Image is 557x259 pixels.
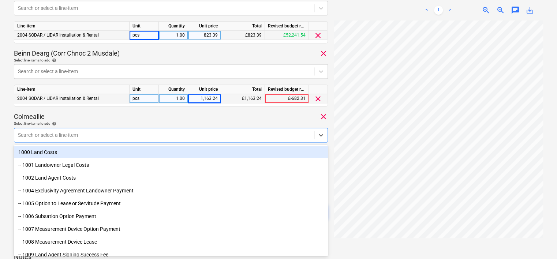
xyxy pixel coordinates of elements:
a: Next page [446,6,455,15]
span: help [51,121,56,126]
div: Revised budget remaining [265,85,309,94]
span: zoom_in [482,6,490,15]
div: £52,241.54 [265,31,309,40]
span: clear [319,49,328,58]
div: -- 1008 Measurement Device Lease [14,236,328,248]
div: -- 1002 Land Agent Costs [14,172,328,184]
div: pcs [130,94,159,103]
div: Unit [130,22,159,31]
div: Line-item [14,85,130,94]
div: Total [221,22,265,31]
a: Previous page [422,6,431,15]
a: Page 1 is your current page [434,6,443,15]
p: Beinn Dearg (Corr Chnoc 2 Musdale) [14,49,120,58]
div: 1,163.24 [191,94,218,103]
div: Unit [130,85,159,94]
div: Quantity [159,85,188,94]
div: -- 1007 Measurement Device Option Payment [14,223,328,235]
span: zoom_out [496,6,505,15]
span: clear [314,94,322,103]
div: Total [221,85,265,94]
div: £-682.31 [265,94,309,103]
p: Colmeallie [14,112,45,121]
div: 1000 Land Costs [14,146,328,158]
span: 2004 SODAR / LIDAR Installation & Rental [17,96,99,101]
div: 1.00 [162,94,185,103]
div: 823.39 [191,31,218,40]
div: 1.00 [162,31,185,40]
div: -- 1001 Landowner Legal Costs [14,159,328,171]
div: Revised budget remaining [265,22,309,31]
div: £1,163.24 [221,94,265,103]
div: £823.39 [221,31,265,40]
div: Select line-items to add [14,121,328,126]
span: 2004 SODAR / LIDAR Installation & Rental [17,33,99,38]
div: Line-item [14,22,130,31]
div: Unit price [188,85,221,94]
span: save_alt [526,6,534,15]
div: Unit price [188,22,221,31]
span: help [51,58,56,63]
div: -- 1005 Option to Lease or Servitude Payment [14,198,328,209]
iframe: Chat Widget [520,224,557,259]
div: -- 1004 Exclusivity Agreement Landowner Payment [14,185,328,196]
span: clear [314,31,322,40]
span: clear [319,112,328,121]
span: chat [511,6,520,15]
div: Select line-items to add [14,58,328,63]
div: pcs [130,31,159,40]
div: Quantity [159,22,188,31]
div: -- 1006 Subsation Option Payment [14,210,328,222]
